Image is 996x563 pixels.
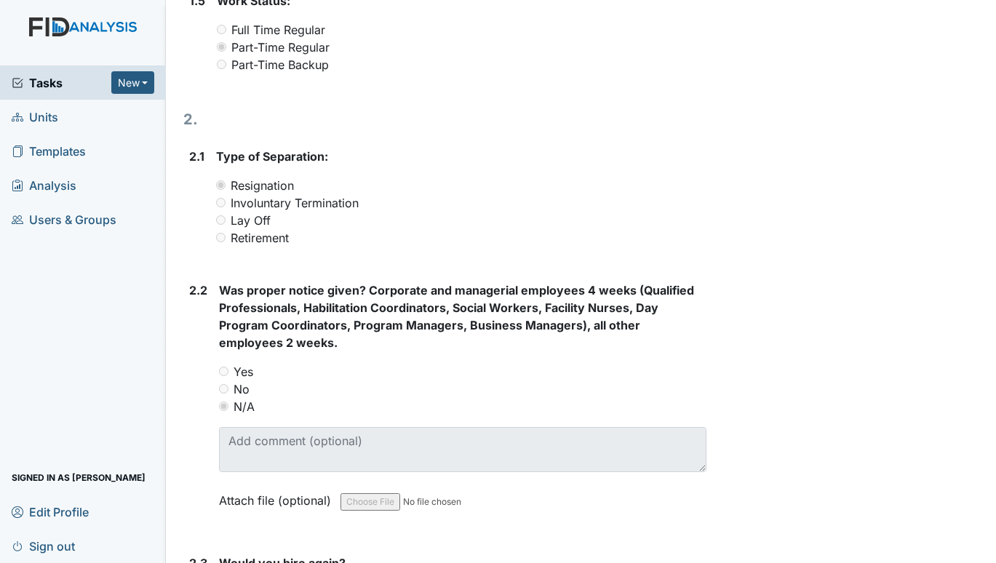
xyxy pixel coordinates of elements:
[12,208,116,231] span: Users & Groups
[111,71,155,94] button: New
[12,174,76,196] span: Analysis
[231,21,325,39] label: Full Time Regular
[234,363,253,380] label: Yes
[217,60,226,69] input: Part-Time Backup
[231,212,271,229] label: Lay Off
[12,74,111,92] a: Tasks
[217,25,226,34] input: Full Time Regular
[234,380,250,398] label: No
[189,148,204,165] label: 2.1
[219,283,694,350] span: Was proper notice given? Corporate and managerial employees 4 weeks (Qualified Professionals, Hab...
[12,500,89,523] span: Edit Profile
[219,402,228,411] input: N/A
[183,108,706,130] h1: 2.
[12,105,58,128] span: Units
[231,194,359,212] label: Involuntary Termination
[231,39,330,56] label: Part-Time Regular
[219,367,228,376] input: Yes
[12,466,146,489] span: Signed in as [PERSON_NAME]
[231,56,329,73] label: Part-Time Backup
[189,281,207,299] label: 2.2
[216,198,226,207] input: Involuntary Termination
[12,535,75,557] span: Sign out
[216,149,328,164] span: Type of Separation:
[234,398,255,415] label: N/A
[231,229,289,247] label: Retirement
[217,42,226,52] input: Part-Time Regular
[216,180,226,190] input: Resignation
[216,233,226,242] input: Retirement
[216,215,226,225] input: Lay Off
[12,140,86,162] span: Templates
[231,177,294,194] label: Resignation
[219,484,337,509] label: Attach file (optional)
[219,384,228,394] input: No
